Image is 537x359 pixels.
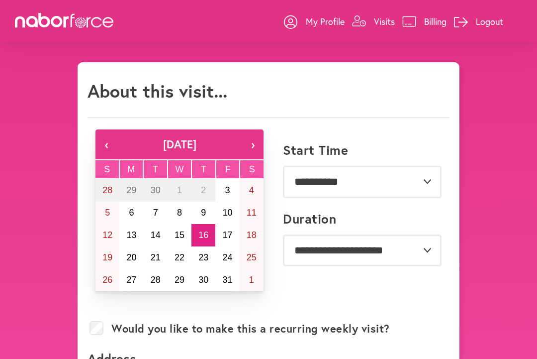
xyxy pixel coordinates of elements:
[191,224,215,246] button: October 16, 2025
[151,275,161,285] abbr: October 28, 2025
[95,202,119,224] button: October 5, 2025
[249,275,254,285] abbr: November 1, 2025
[191,246,215,269] button: October 23, 2025
[153,164,158,174] abbr: Tuesday
[225,164,231,174] abbr: Friday
[240,269,264,291] button: November 1, 2025
[102,230,112,240] abbr: October 12, 2025
[240,179,264,202] button: October 4, 2025
[191,202,215,224] button: October 9, 2025
[223,252,233,262] abbr: October 24, 2025
[95,179,119,202] button: September 28, 2025
[88,80,227,102] h1: About this visit...
[201,164,206,174] abbr: Thursday
[177,208,182,218] abbr: October 8, 2025
[352,6,395,36] a: Visits
[144,246,168,269] button: October 21, 2025
[102,275,112,285] abbr: October 26, 2025
[168,179,191,202] button: October 1, 2025
[168,224,191,246] button: October 15, 2025
[374,15,395,27] p: Visits
[191,269,215,291] button: October 30, 2025
[144,202,168,224] button: October 7, 2025
[247,230,257,240] abbr: October 18, 2025
[126,230,136,240] abbr: October 13, 2025
[144,269,168,291] button: October 28, 2025
[119,224,143,246] button: October 13, 2025
[175,252,184,262] abbr: October 22, 2025
[215,224,239,246] button: October 17, 2025
[126,275,136,285] abbr: October 27, 2025
[95,246,119,269] button: October 19, 2025
[119,246,143,269] button: October 20, 2025
[240,202,264,224] button: October 11, 2025
[176,164,184,174] abbr: Wednesday
[402,6,447,36] a: Billing
[454,6,503,36] a: Logout
[177,185,182,195] abbr: October 1, 2025
[102,252,112,262] abbr: October 19, 2025
[105,208,110,218] abbr: October 5, 2025
[198,230,208,240] abbr: October 16, 2025
[119,179,143,202] button: September 29, 2025
[95,224,119,246] button: October 12, 2025
[144,224,168,246] button: October 14, 2025
[168,202,191,224] button: October 8, 2025
[129,208,134,218] abbr: October 6, 2025
[249,164,255,174] abbr: Saturday
[225,185,230,195] abbr: October 3, 2025
[306,15,345,27] p: My Profile
[223,230,233,240] abbr: October 17, 2025
[102,185,112,195] abbr: September 28, 2025
[223,275,233,285] abbr: October 31, 2025
[283,142,348,158] label: Start Time
[126,252,136,262] abbr: October 20, 2025
[247,208,257,218] abbr: October 11, 2025
[284,6,345,36] a: My Profile
[175,275,184,285] abbr: October 29, 2025
[198,275,208,285] abbr: October 30, 2025
[247,252,257,262] abbr: October 25, 2025
[215,246,239,269] button: October 24, 2025
[151,230,161,240] abbr: October 14, 2025
[119,202,143,224] button: October 6, 2025
[126,185,136,195] abbr: September 29, 2025
[117,129,242,159] button: [DATE]
[119,269,143,291] button: October 27, 2025
[95,269,119,291] button: October 26, 2025
[111,322,390,335] label: Would you like to make this a recurring weekly visit?
[151,252,161,262] abbr: October 21, 2025
[240,224,264,246] button: October 18, 2025
[191,179,215,202] button: October 2, 2025
[127,164,135,174] abbr: Monday
[240,246,264,269] button: October 25, 2025
[168,269,191,291] button: October 29, 2025
[215,269,239,291] button: October 31, 2025
[283,211,336,227] label: Duration
[104,164,110,174] abbr: Sunday
[95,129,117,159] button: ‹
[201,185,206,195] abbr: October 2, 2025
[424,15,447,27] p: Billing
[242,129,264,159] button: ›
[151,185,161,195] abbr: September 30, 2025
[168,246,191,269] button: October 22, 2025
[175,230,184,240] abbr: October 15, 2025
[215,179,239,202] button: October 3, 2025
[153,208,158,218] abbr: October 7, 2025
[249,185,254,195] abbr: October 4, 2025
[144,179,168,202] button: September 30, 2025
[476,15,503,27] p: Logout
[198,252,208,262] abbr: October 23, 2025
[215,202,239,224] button: October 10, 2025
[201,208,206,218] abbr: October 9, 2025
[223,208,233,218] abbr: October 10, 2025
